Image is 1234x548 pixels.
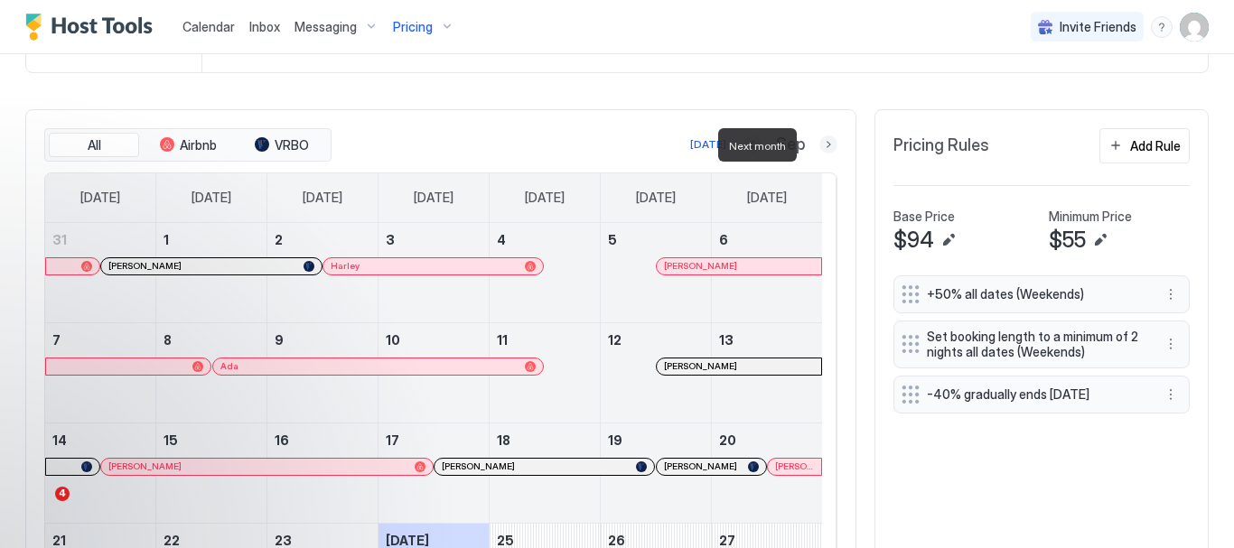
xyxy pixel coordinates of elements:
[45,322,156,423] td: September 7, 2025
[608,332,622,348] span: 12
[712,223,822,256] a: September 6, 2025
[396,173,472,222] a: Wednesday
[600,322,711,423] td: September 12, 2025
[14,373,375,499] iframe: Intercom notifications message
[490,223,600,256] a: September 4, 2025
[1160,283,1182,305] div: menu
[525,190,565,206] span: [DATE]
[267,322,379,423] td: September 9, 2025
[664,360,737,372] span: [PERSON_NAME]
[497,533,514,548] span: 25
[664,360,814,372] div: [PERSON_NAME]
[386,432,399,448] span: 17
[143,133,233,158] button: Airbnb
[393,19,433,35] span: Pricing
[267,223,379,323] td: September 2, 2025
[45,223,156,323] td: August 31, 2025
[608,432,622,448] span: 19
[747,190,787,206] span: [DATE]
[489,423,600,523] td: September 18, 2025
[927,329,1142,360] span: Set booking length to a minimum of 2 nights all dates (Weekends)
[80,190,120,206] span: [DATE]
[182,19,235,34] span: Calendar
[507,173,583,222] a: Thursday
[490,423,600,457] a: September 18, 2025
[18,487,61,530] iframe: Intercom live chat
[664,260,737,272] span: [PERSON_NAME]
[1060,19,1136,35] span: Invite Friends
[386,232,395,247] span: 3
[294,19,357,35] span: Messaging
[719,232,728,247] span: 6
[379,423,490,523] td: September 17, 2025
[1180,13,1209,42] div: User profile
[601,423,711,457] a: September 19, 2025
[600,423,711,523] td: September 19, 2025
[156,223,267,323] td: September 1, 2025
[180,137,217,153] span: Airbnb
[719,332,734,348] span: 13
[379,323,489,357] a: September 10, 2025
[712,423,822,457] a: September 20, 2025
[386,332,400,348] span: 10
[719,432,736,448] span: 20
[927,286,1142,302] span: +50% all dates (Weekends)
[711,223,822,323] td: September 6, 2025
[156,322,267,423] td: September 8, 2025
[45,223,155,256] a: August 31, 2025
[173,173,249,222] a: Monday
[1099,128,1190,163] button: Add Rule
[182,17,235,36] a: Calendar
[52,232,67,247] span: 31
[636,190,676,206] span: [DATE]
[1160,384,1182,405] div: menu
[62,173,138,222] a: Sunday
[49,133,139,158] button: All
[156,223,266,256] a: September 1, 2025
[275,332,284,348] span: 9
[386,533,429,548] span: [DATE]
[938,229,959,251] button: Edit
[108,260,182,272] span: [PERSON_NAME]
[664,460,737,472] span: [PERSON_NAME]
[249,17,280,36] a: Inbox
[1160,333,1182,355] div: menu
[331,260,536,272] div: Harley
[893,135,989,156] span: Pricing Rules
[220,360,238,372] span: Ada
[664,460,759,472] div: [PERSON_NAME]
[893,227,934,254] span: $94
[729,139,786,153] span: Next month
[192,190,231,206] span: [DATE]
[1049,227,1086,254] span: $55
[618,173,694,222] a: Friday
[719,533,735,548] span: 27
[331,260,360,272] span: Harley
[156,323,266,357] a: September 8, 2025
[1130,136,1181,155] div: Add Rule
[379,223,490,323] td: September 3, 2025
[249,19,280,34] span: Inbox
[267,323,378,357] a: September 9, 2025
[275,533,292,548] span: 23
[285,173,360,222] a: Tuesday
[379,223,489,256] a: September 3, 2025
[601,323,711,357] a: September 12, 2025
[237,133,327,158] button: VRBO
[608,533,625,548] span: 26
[664,260,814,272] div: [PERSON_NAME]
[687,134,729,155] button: [DATE]
[55,487,70,501] span: 4
[275,232,283,247] span: 2
[1160,283,1182,305] button: More options
[711,322,822,423] td: September 13, 2025
[379,423,489,457] a: September 17, 2025
[712,323,822,357] a: September 13, 2025
[442,460,515,472] span: [PERSON_NAME]
[275,137,309,153] span: VRBO
[442,460,647,472] div: [PERSON_NAME]
[45,323,155,357] a: September 7, 2025
[775,460,814,472] span: [PERSON_NAME]
[164,533,180,548] span: 22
